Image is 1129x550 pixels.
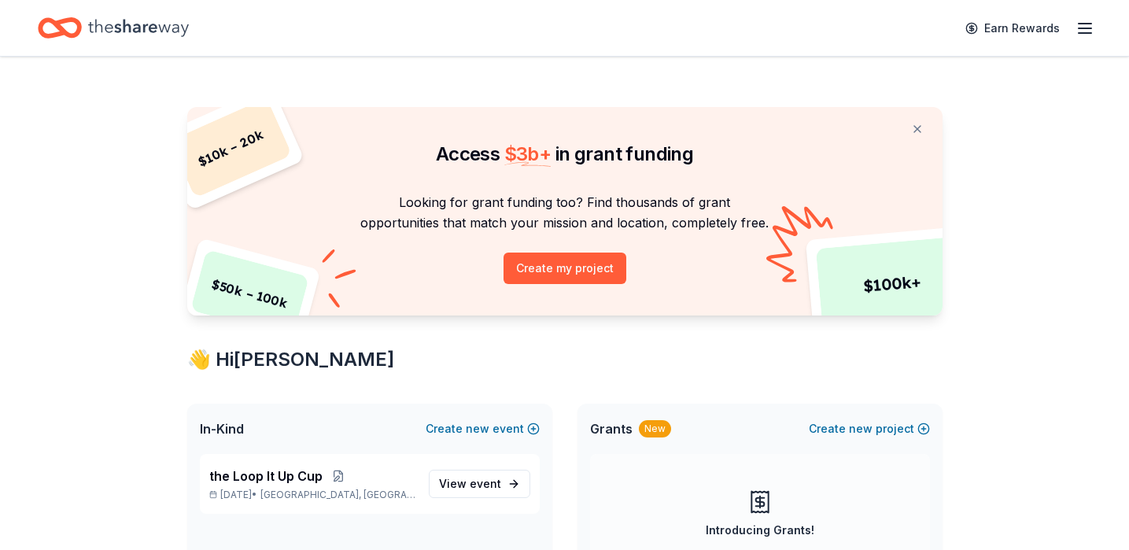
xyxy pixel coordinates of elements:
button: Createnewevent [426,419,540,438]
span: Access in grant funding [436,142,693,165]
p: [DATE] • [209,489,416,501]
span: Grants [590,419,633,438]
div: 👋 Hi [PERSON_NAME] [187,347,943,372]
div: New [639,420,671,437]
a: View event [429,470,530,498]
span: In-Kind [200,419,244,438]
span: [GEOGRAPHIC_DATA], [GEOGRAPHIC_DATA] [260,489,415,501]
span: the Loop It Up Cup [209,467,323,485]
span: event [470,477,501,490]
div: $ 10k – 20k [169,98,292,198]
span: $ 3b + [504,142,552,165]
span: View [439,474,501,493]
a: Earn Rewards [956,14,1069,42]
button: Create my project [504,253,626,284]
span: new [849,419,873,438]
p: Looking for grant funding too? Find thousands of grant opportunities that match your mission and ... [206,192,924,234]
a: Home [38,9,189,46]
div: Introducing Grants! [706,521,814,540]
span: new [466,419,489,438]
button: Createnewproject [809,419,930,438]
